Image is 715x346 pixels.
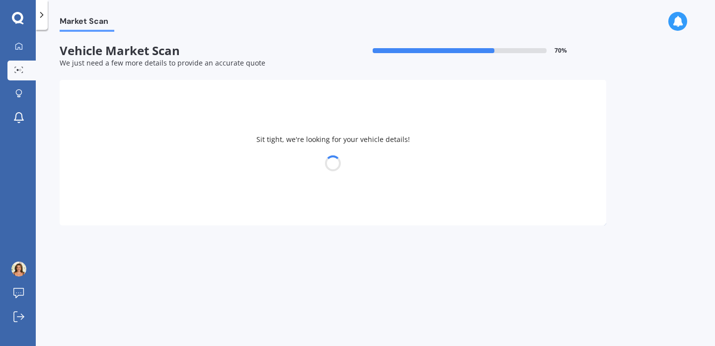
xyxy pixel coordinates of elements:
span: We just need a few more details to provide an accurate quote [60,58,265,68]
div: Sit tight, we're looking for your vehicle details! [60,80,606,225]
img: ACg8ocKxw7jSQ88j2sWADxqG8D-cwu2-GC_sKQu412GmCk5YF_OXQpo=s96-c [11,262,26,277]
span: 70 % [555,47,567,54]
span: Vehicle Market Scan [60,44,333,58]
span: Market Scan [60,16,114,30]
